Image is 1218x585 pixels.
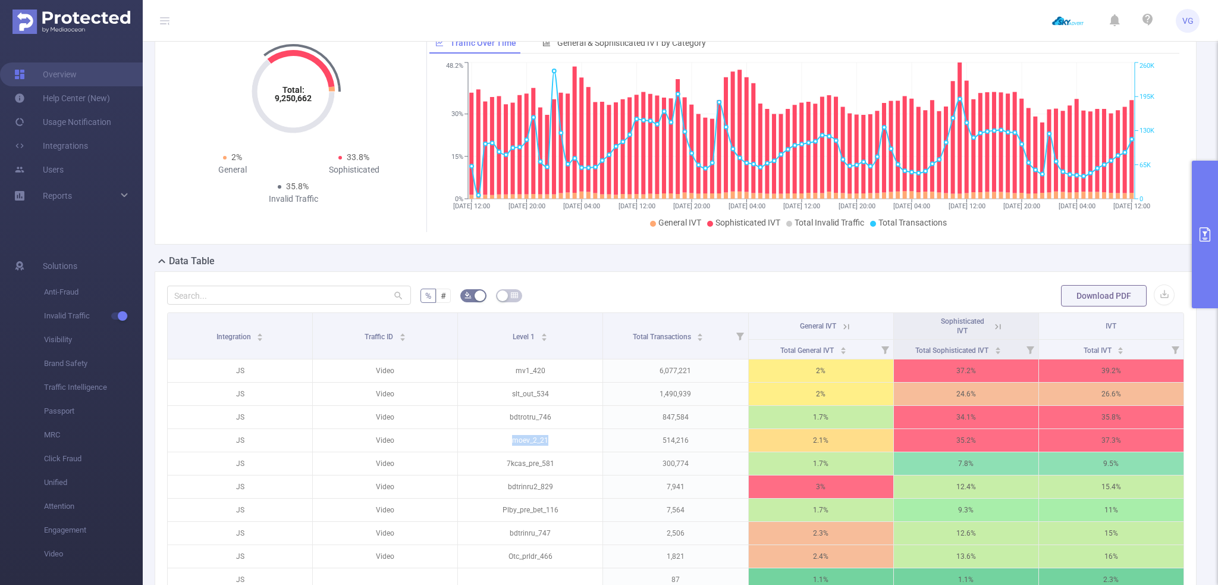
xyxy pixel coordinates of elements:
[749,429,893,452] p: 2.1%
[1117,349,1124,353] i: icon: caret-down
[313,383,457,405] p: Video
[1039,522,1184,545] p: 15%
[1117,345,1124,349] i: icon: caret-up
[168,359,312,382] p: JS
[168,406,312,428] p: JS
[44,423,143,447] span: MRC
[399,336,406,340] i: icon: caret-down
[450,38,516,48] span: Traffic Over Time
[780,346,836,355] span: Total General IVT
[44,542,143,566] span: Video
[44,495,143,518] span: Attention
[43,254,77,278] span: Solutions
[894,475,1038,498] p: 12.4%
[749,383,893,405] p: 2%
[44,304,143,328] span: Invalid Traffic
[168,522,312,545] p: JS
[1084,346,1113,355] span: Total IVT
[168,383,312,405] p: JS
[1003,202,1040,210] tspan: [DATE] 20:00
[603,545,748,568] p: 1,821
[231,152,242,162] span: 2%
[399,331,406,339] div: Sort
[441,291,446,301] span: #
[167,286,411,305] input: Search...
[43,191,72,201] span: Reports
[749,359,893,382] p: 2%
[894,499,1038,521] p: 9.3%
[1039,475,1184,498] p: 15.4%
[1167,340,1184,359] i: Filter menu
[44,280,143,304] span: Anti-Fraud
[603,429,748,452] p: 514,216
[12,10,130,34] img: Protected Media
[458,545,602,568] p: Otc_prldr_466
[1139,93,1154,101] tspan: 195K
[749,475,893,498] p: 3%
[563,202,600,210] tspan: [DATE] 04:00
[44,471,143,495] span: Unified
[1039,499,1184,521] p: 11%
[313,452,457,475] p: Video
[313,522,457,545] p: Video
[1139,195,1143,203] tspan: 0
[915,346,990,355] span: Total Sophisticated IVT
[1039,429,1184,452] p: 37.3%
[44,399,143,423] span: Passport
[894,429,1038,452] p: 35.2%
[732,313,748,359] i: Filter menu
[603,499,748,521] p: 7,564
[14,134,88,158] a: Integrations
[603,359,748,382] p: 6,077,221
[313,545,457,568] p: Video
[458,499,602,521] p: Plby_pre_bet_116
[365,333,395,341] span: Traffic ID
[458,429,602,452] p: moev_2_21
[458,522,602,545] p: bdtrinru_747
[1039,406,1184,428] p: 35.8%
[458,359,602,382] p: mv1_420
[541,331,548,339] div: Sort
[168,452,312,475] p: JS
[313,359,457,382] p: Video
[425,291,431,301] span: %
[749,545,893,568] p: 2.4%
[256,331,263,339] div: Sort
[458,452,602,475] p: 7kcas_pre_581
[446,62,463,70] tspan: 48.2%
[44,376,143,399] span: Traffic Intelligence
[840,345,847,352] div: Sort
[511,292,518,299] i: icon: table
[603,475,748,498] p: 7,941
[541,331,548,335] i: icon: caret-up
[941,317,984,335] span: Sophisticated IVT
[451,111,463,118] tspan: 30%
[994,345,1002,352] div: Sort
[286,182,309,191] span: 35.8%
[838,202,875,210] tspan: [DATE] 20:00
[435,39,444,47] i: icon: line-chart
[894,406,1038,428] p: 34.1%
[513,333,536,341] span: Level 1
[995,345,1002,349] i: icon: caret-up
[1039,383,1184,405] p: 26.6%
[44,328,143,352] span: Visibility
[603,406,748,428] p: 847,584
[458,406,602,428] p: bdtrotru_746
[313,429,457,452] p: Video
[168,475,312,498] p: JS
[696,331,704,339] div: Sort
[453,202,490,210] tspan: [DATE] 12:00
[1106,322,1116,330] span: IVT
[293,164,415,176] div: Sophisticated
[894,522,1038,545] p: 12.6%
[257,331,263,335] i: icon: caret-up
[1139,127,1154,135] tspan: 130K
[557,38,706,48] span: General & Sophisticated IVT by Category
[1139,62,1154,70] tspan: 260K
[458,383,602,405] p: slt_out_534
[894,359,1038,382] p: 37.2%
[233,193,354,205] div: Invalid Traffic
[728,202,765,210] tspan: [DATE] 04:00
[618,202,655,210] tspan: [DATE] 12:00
